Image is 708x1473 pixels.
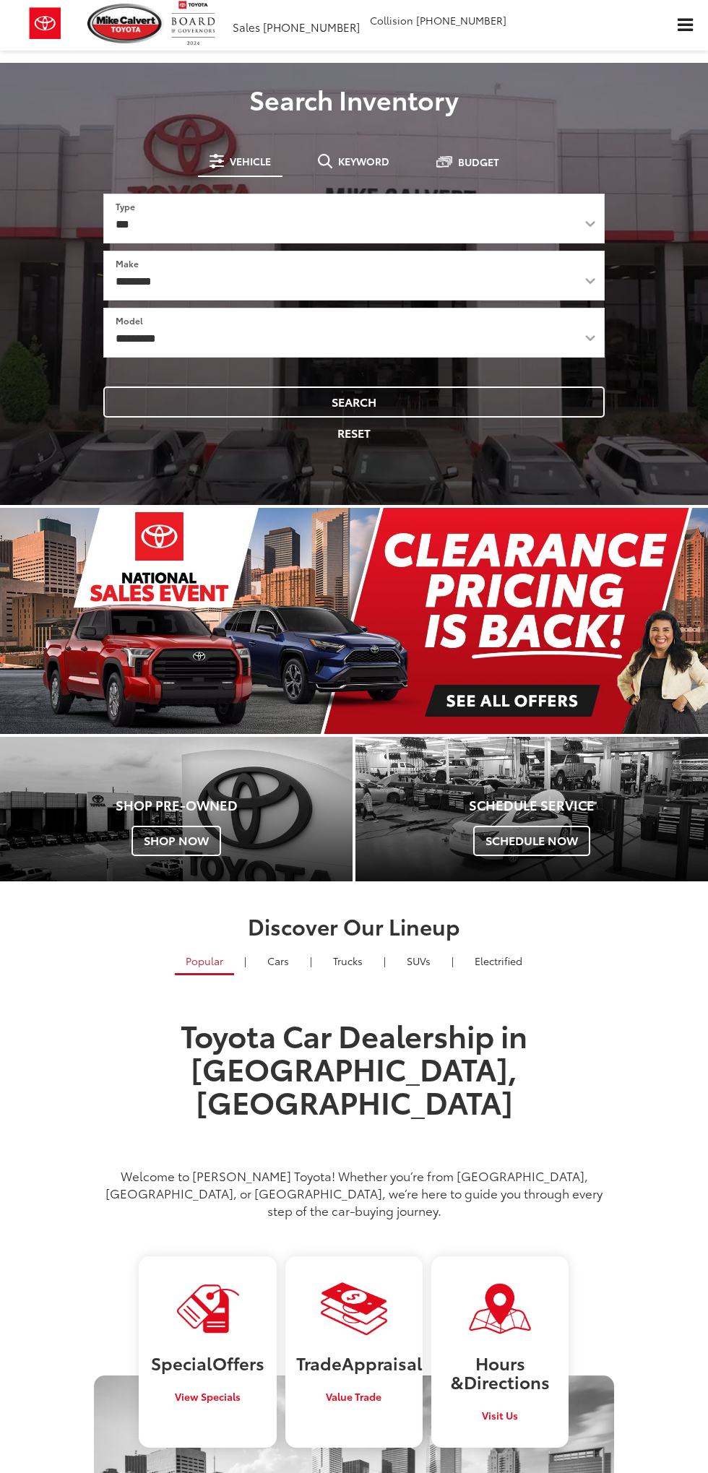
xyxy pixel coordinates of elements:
img: Mike Calvert Toyota [87,4,164,43]
span: Shop Now [131,826,221,856]
h3: Special Offers [150,1353,265,1372]
img: Visit Our Dealership [175,1282,241,1336]
span: Value Trade [326,1389,381,1404]
li: | [380,954,389,968]
a: Schedule Service Schedule Now [355,737,708,881]
li: | [306,954,316,968]
img: Visit Our Dealership [467,1282,533,1336]
button: Reset [103,418,605,449]
span: View Specials [175,1389,241,1404]
div: Toyota [355,737,708,881]
li: | [448,954,457,968]
a: Popular [175,949,234,975]
a: Cars [256,949,300,973]
button: Search [103,386,605,418]
label: Model [116,314,143,327]
label: Type [116,200,135,212]
h4: Schedule Service [366,798,697,813]
h2: Discover Our Lineup [94,914,614,938]
a: Hours &Directions Visit Us [431,1256,569,1448]
span: Collision [370,13,413,27]
a: TradeAppraisal Value Trade [285,1256,423,1448]
a: SUVs [396,949,441,973]
span: Keyword [338,156,389,166]
a: SpecialOffers View Specials [139,1256,276,1448]
span: [PHONE_NUMBER] [263,19,360,35]
a: Trucks [322,949,374,973]
span: Sales [233,19,260,35]
span: Visit Us [482,1408,518,1422]
label: Make [116,257,139,269]
h4: Shop Pre-Owned [11,798,342,813]
a: Electrified [464,949,533,973]
h3: Search Inventory [11,85,697,113]
li: | [241,954,250,968]
img: Visit Our Dealership [321,1282,387,1336]
span: Schedule Now [473,826,590,856]
span: [PHONE_NUMBER] [416,13,506,27]
h3: Trade Appraisal [296,1353,412,1372]
p: Welcome to [PERSON_NAME] Toyota! Whether you’re from [GEOGRAPHIC_DATA], [GEOGRAPHIC_DATA], or [GE... [94,1167,614,1219]
h3: Hours & Directions [442,1353,558,1391]
span: Budget [458,157,499,167]
h1: Toyota Car Dealership in [GEOGRAPHIC_DATA], [GEOGRAPHIC_DATA] [94,1018,614,1152]
span: Vehicle [230,156,271,166]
